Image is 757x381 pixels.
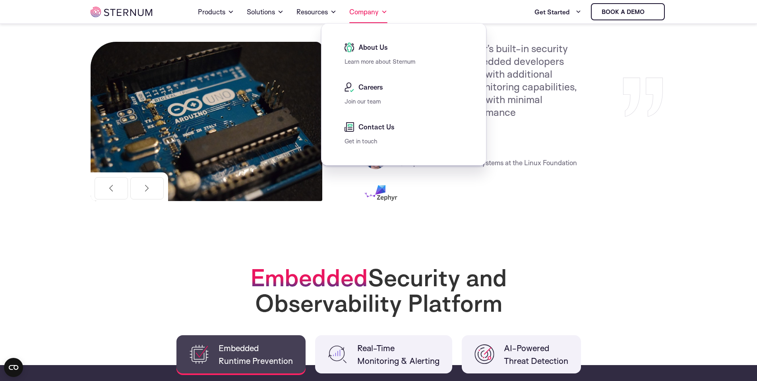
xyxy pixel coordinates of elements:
span: Real-Time Monitoring & Alerting [357,342,439,367]
span: Embedded [250,262,368,292]
button: Next [130,177,164,199]
img: sternum iot [648,9,654,15]
a: Products [198,1,234,23]
a: Contact Us [345,122,467,132]
a: Careers [345,82,467,92]
img: sternum iot [91,7,152,17]
a: Learn more about Sternum [345,58,415,65]
img: EmbeddedRuntime Prevention [189,344,209,364]
img: AI-PoweredThreat Detection [474,344,494,364]
span: Embedded Runtime Prevention [219,342,293,367]
a: Solutions [247,1,284,23]
span: About Us [356,43,388,52]
a: Resources [296,1,337,23]
a: Join our team [345,98,381,105]
span: AI-Powered Threat Detection [504,342,568,367]
a: Get in touch [345,137,377,145]
button: Open CMP widget [4,358,23,377]
a: Company [349,1,387,23]
img: Real-TimeMonitoring & Alerting [328,344,348,364]
img: VP, Dependable Embedded Systems at the Linux Foundation [364,185,397,201]
span: Contact Us [356,122,395,132]
a: Get Started [534,4,581,20]
img: VP, Dependable Embedded Systems at the Linux Foundation [91,42,322,201]
button: Previous [95,177,128,199]
a: About Us [345,43,467,52]
a: Book a demo [591,3,665,20]
h2: Security and Observability Platform [220,265,538,316]
span: Careers [356,82,383,92]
